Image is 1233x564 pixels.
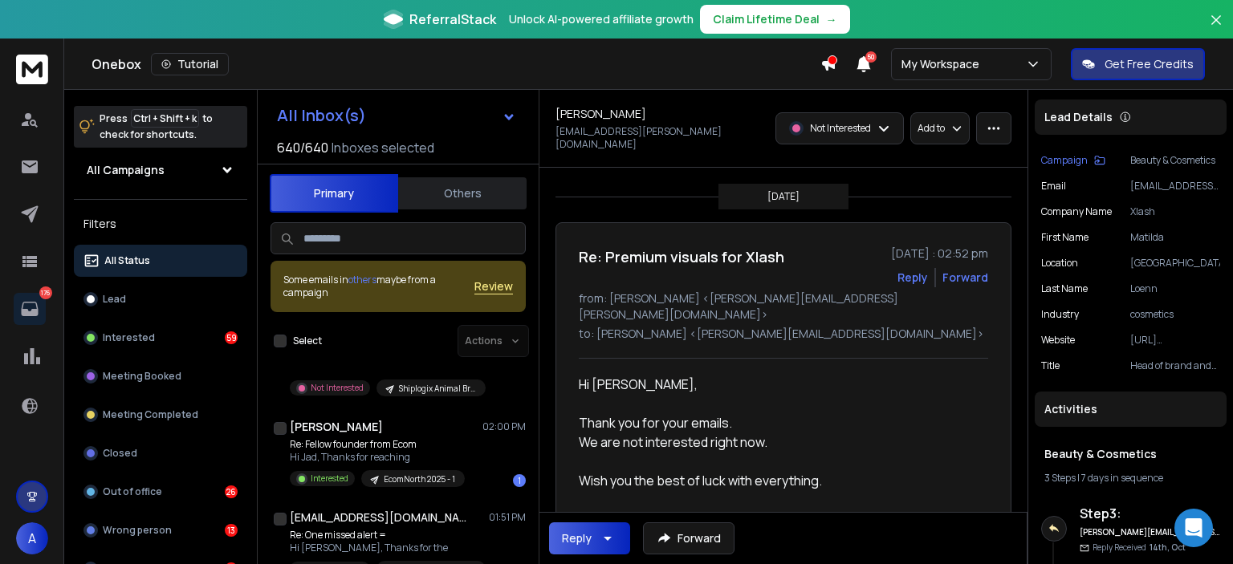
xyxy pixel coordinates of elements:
button: Primary [270,174,398,213]
p: industry [1041,308,1079,321]
p: Hi [PERSON_NAME], Thanks for the [290,542,482,554]
p: Wrong person [103,524,172,537]
p: Re: One missed alert = [290,529,482,542]
p: to: [PERSON_NAME] <[PERSON_NAME][EMAIL_ADDRESS][DOMAIN_NAME]> [579,326,988,342]
p: First Name [1041,231,1089,244]
p: Not Interested [810,122,871,135]
span: ReferralStack [409,10,496,29]
button: All Status [74,245,247,277]
div: Forward [942,270,988,286]
h6: Step 3 : [1080,504,1220,523]
div: | [1044,472,1217,485]
p: Add to [918,122,945,135]
span: 3 Steps [1044,471,1076,485]
button: Closed [74,437,247,469]
h1: [PERSON_NAME] [555,106,646,122]
button: Meeting Booked [74,360,247,392]
button: All Campaigns [74,154,247,186]
div: Some emails in maybe from a campaign [283,274,474,299]
p: Hi Jad, Thanks for reaching [290,451,465,464]
label: Select [293,335,322,347]
button: Forward [643,522,735,554]
h1: [PERSON_NAME] [290,419,383,435]
span: 14th, Oct [1150,542,1186,553]
button: Claim Lifetime Deal→ [700,5,850,34]
p: website [1041,334,1075,347]
p: Shiplogix Animal Brands [399,383,476,395]
p: Unlock AI-powered affiliate growth [509,11,694,27]
h1: Re: Premium visuals for Xlash [579,245,784,268]
p: Lead [103,293,126,306]
div: Thank you for your emails. [579,413,975,432]
div: Open Intercom Messenger [1174,509,1213,547]
p: Interested [311,473,348,485]
button: A [16,522,48,554]
button: Meeting Completed [74,399,247,431]
p: [GEOGRAPHIC_DATA] [1130,257,1220,270]
p: Beauty & Cosmetics [1130,154,1220,167]
button: Tutorial [151,53,229,75]
p: Company Name [1041,205,1112,218]
button: Close banner [1206,10,1227,48]
div: Onebox [92,53,820,75]
p: Matilda [1130,231,1220,244]
button: All Inbox(s) [264,99,529,132]
p: [DATE] : 02:52 pm [891,245,988,262]
div: 26 [225,485,238,498]
p: 01:51 PM [489,511,526,524]
div: Best regards, [579,509,975,529]
span: 50 [865,51,877,63]
p: 176 [39,286,52,299]
div: 13 [225,524,238,537]
p: Press to check for shortcuts. [100,111,213,143]
span: others [348,273,376,286]
div: Wish you the best of luck with everything. [579,471,975,490]
div: Activities [1035,392,1227,427]
div: 1 [513,474,526,487]
div: We are not interested right now. [579,432,975,452]
p: Interested [103,331,155,344]
button: Lead [74,283,247,315]
p: from: [PERSON_NAME] <[PERSON_NAME][EMAIL_ADDRESS][PERSON_NAME][DOMAIN_NAME]> [579,290,988,323]
p: Xlash [1130,205,1220,218]
button: Reply [897,270,928,286]
button: Reply [549,522,630,554]
p: EcomNorth 2025 - 1 [384,473,455,485]
div: 59 [225,331,238,344]
h3: Filters [74,213,247,235]
p: My Workspace [901,56,986,72]
h1: Beauty & Cosmetics [1044,446,1217,462]
p: Email [1041,180,1066,193]
p: Loenn [1130,282,1220,295]
button: Campaign [1041,154,1105,167]
button: Interested59 [74,322,247,354]
p: 02:00 PM [482,420,526,433]
h6: [PERSON_NAME][EMAIL_ADDRESS][DOMAIN_NAME] [1080,526,1220,538]
button: Review [474,278,513,294]
p: Not Interested [311,382,364,394]
button: Out of office26 [74,476,247,508]
p: cosmetics [1130,308,1220,321]
p: [EMAIL_ADDRESS][PERSON_NAME][DOMAIN_NAME] [1130,180,1220,193]
p: Head of brand and marketing [1130,359,1220,372]
span: 640 / 640 [277,138,328,157]
p: Out of office [103,485,162,498]
p: Get Free Credits [1105,56,1194,72]
span: 7 days in sequence [1081,471,1163,485]
div: Reply [562,530,592,546]
p: Meeting Booked [103,370,181,383]
button: Others [398,176,527,211]
p: [DATE] [767,190,800,203]
p: Meeting Completed [103,408,198,421]
p: Re: Fellow founder from Ecom [290,438,465,451]
div: Hi [PERSON_NAME], [579,375,975,548]
p: Last Name [1041,282,1088,295]
p: Closed [103,447,137,460]
p: Campaign [1041,154,1088,167]
p: location [1041,257,1078,270]
h1: All Campaigns [87,162,165,178]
